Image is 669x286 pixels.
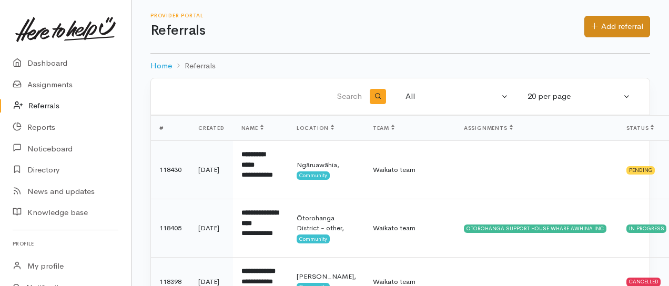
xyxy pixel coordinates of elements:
[150,23,584,38] h1: Referrals
[297,171,330,180] span: Community
[297,160,339,169] span: Ngāruawāhia,
[190,116,233,141] th: Created
[172,60,216,72] li: Referrals
[626,278,661,286] div: Cancelled
[399,86,515,107] button: All
[406,90,499,103] div: All
[297,272,356,281] span: [PERSON_NAME],
[150,13,584,18] h6: Provider Portal
[150,54,650,78] nav: breadcrumb
[198,165,219,174] time: [DATE]
[151,199,190,258] td: 118405
[241,125,263,131] span: Name
[198,223,219,232] time: [DATE]
[297,234,330,243] span: Community
[373,165,447,175] div: Waikato team
[626,224,667,233] div: In progress
[164,84,364,109] input: Search
[297,213,344,233] span: Ōtorohanga District - other,
[151,116,190,141] th: #
[464,125,513,131] span: Assignments
[373,125,394,131] span: Team
[198,277,219,286] time: [DATE]
[626,125,654,131] span: Status
[373,223,447,233] div: Waikato team
[297,125,334,131] span: Location
[626,166,655,175] div: Pending
[584,16,650,37] a: Add referral
[13,237,118,251] h6: Profile
[528,90,621,103] div: 20 per page
[464,224,606,233] div: OTOROHANGA SUPPORT HOUSE WHARE AWHINA INC
[150,60,172,72] a: Home
[151,141,190,199] td: 118430
[521,86,637,107] button: 20 per page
